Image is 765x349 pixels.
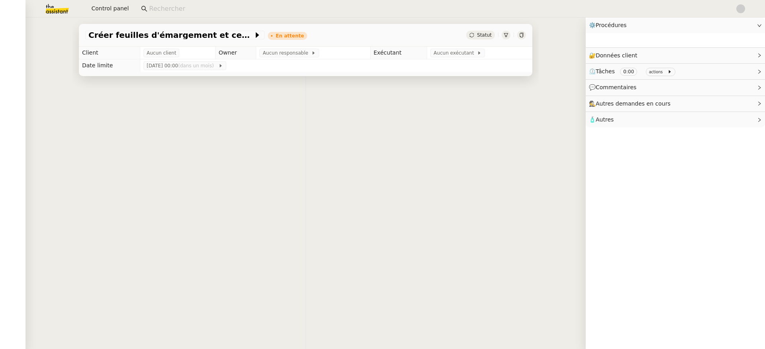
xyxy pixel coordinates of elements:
span: Commentaires [596,84,636,90]
div: En attente [276,33,304,38]
div: 🔐Données client [586,48,765,63]
div: ⏲️Tâches 0:00 actions [586,64,765,79]
span: 💬 [589,84,640,90]
span: Autres demandes en cours [596,100,671,107]
span: Statut [477,32,492,38]
span: Aucun responsable [263,49,311,57]
td: Date limite [79,59,140,72]
span: 🕵️ [589,100,674,107]
span: [DATE] 00:00 [147,62,218,70]
td: Exécutant [370,47,427,59]
nz-tag: 0:00 [620,68,637,76]
div: 💬Commentaires [586,80,765,95]
span: ⏲️ [589,68,679,75]
div: ⚙️Procédures [586,18,765,33]
button: Control panel [85,3,133,14]
span: (dans un mois) [178,63,215,69]
div: 🧴Autres [586,112,765,127]
span: Autres [596,116,614,123]
span: Créer feuilles d'émargement et certificats [88,31,253,39]
span: ⚙️ [589,21,630,30]
small: actions [649,70,663,74]
span: Tâches [596,68,615,75]
span: Procédures [596,22,627,28]
span: 🧴 [589,116,614,123]
span: Données client [596,52,637,59]
span: 🔐 [589,51,641,60]
td: Client [79,47,140,59]
span: Control panel [91,4,129,13]
input: Rechercher [149,4,727,14]
span: Aucun exécutant [433,49,477,57]
span: Aucun client [147,49,176,57]
div: 🕵️Autres demandes en cours [586,96,765,112]
td: Owner [215,47,256,59]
